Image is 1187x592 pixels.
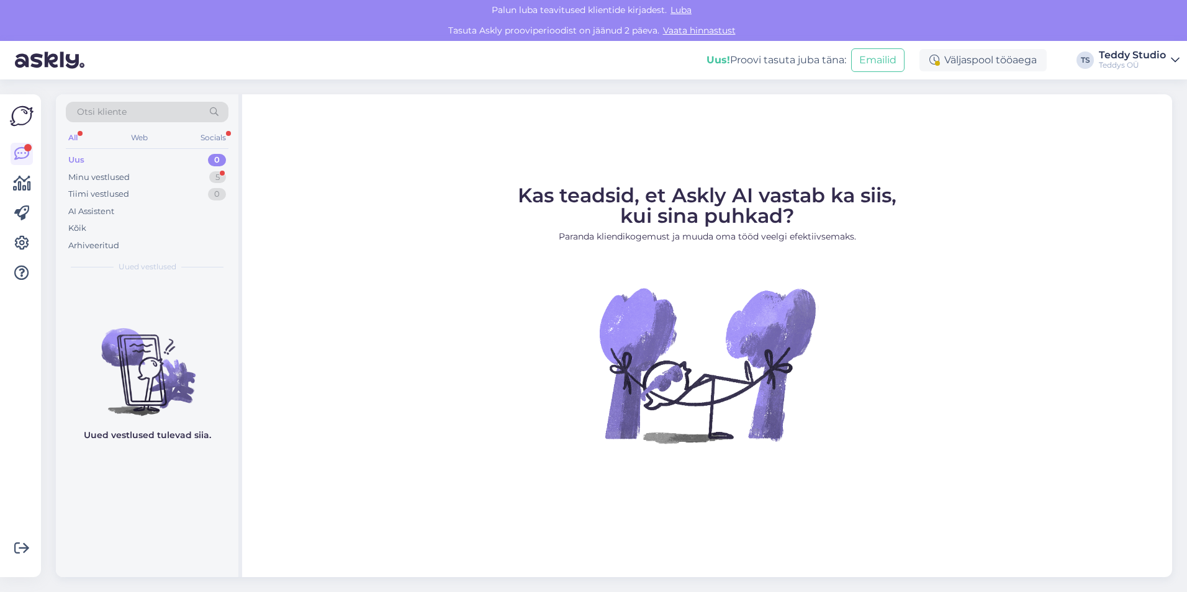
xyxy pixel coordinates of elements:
[1076,52,1094,69] div: TS
[919,49,1047,71] div: Väljaspool tööaega
[851,48,905,72] button: Emailid
[68,154,84,166] div: Uus
[68,205,114,218] div: AI Assistent
[208,188,226,200] div: 0
[1099,60,1166,70] div: Teddys OÜ
[518,230,896,243] p: Paranda kliendikogemust ja muuda oma tööd veelgi efektiivsemaks.
[56,306,238,418] img: No chats
[68,171,130,184] div: Minu vestlused
[198,130,228,146] div: Socials
[77,105,127,119] span: Otsi kliente
[68,240,119,252] div: Arhiveeritud
[84,429,211,442] p: Uued vestlused tulevad siia.
[518,183,896,228] span: Kas teadsid, et Askly AI vastab ka siis, kui sina puhkad?
[68,222,86,235] div: Kõik
[208,154,226,166] div: 0
[667,4,695,16] span: Luba
[209,171,226,184] div: 5
[129,130,150,146] div: Web
[706,53,846,68] div: Proovi tasuta juba täna:
[119,261,176,272] span: Uued vestlused
[1099,50,1166,60] div: Teddy Studio
[659,25,739,36] a: Vaata hinnastust
[595,253,819,477] img: No Chat active
[68,188,129,200] div: Tiimi vestlused
[1099,50,1180,70] a: Teddy StudioTeddys OÜ
[10,104,34,128] img: Askly Logo
[706,54,730,66] b: Uus!
[66,130,80,146] div: All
